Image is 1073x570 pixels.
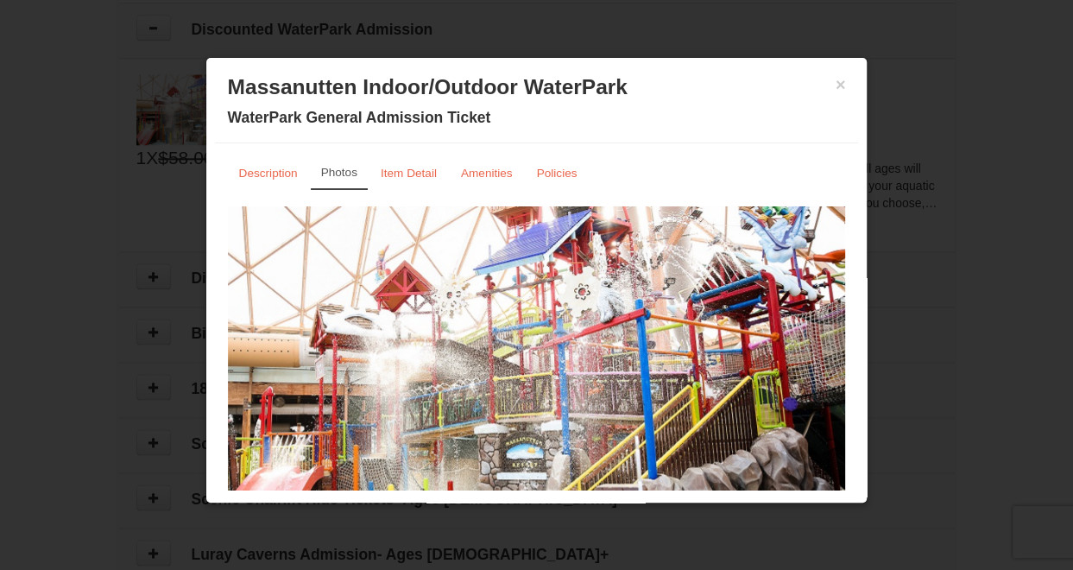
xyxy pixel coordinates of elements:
[228,206,846,545] img: 6619917-1403-22d2226d.jpg
[239,167,298,180] small: Description
[537,167,578,180] small: Policies
[228,156,309,190] a: Description
[228,74,846,100] h3: Massanutten Indoor/Outdoor WaterPark
[321,166,357,179] small: Photos
[836,76,846,93] button: ×
[381,167,437,180] small: Item Detail
[526,156,589,190] a: Policies
[369,156,448,190] a: Item Detail
[228,109,846,126] h4: WaterPark General Admission Ticket
[311,156,368,190] a: Photos
[450,156,524,190] a: Amenities
[461,167,513,180] small: Amenities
